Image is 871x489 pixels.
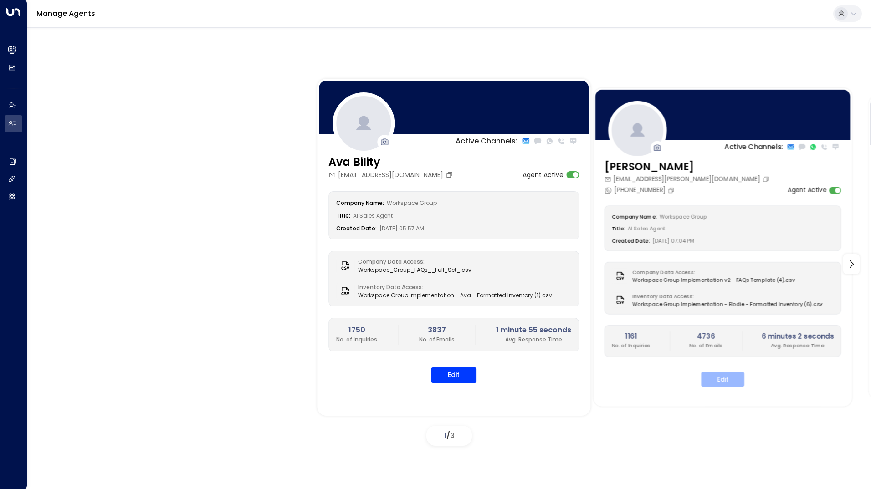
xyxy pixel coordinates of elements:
[336,224,377,232] label: Created Date:
[762,341,834,349] p: Avg. Response Time
[628,224,665,232] span: AI Sales Agent
[336,212,350,219] label: Title:
[328,154,455,170] h3: Ava Bility
[336,325,377,336] h2: 1750
[419,336,455,344] p: No. of Emails
[632,276,795,284] span: Workspace Group Implementation v2 - FAQs Template (4).csv
[456,136,517,147] p: Active Channels:
[523,170,564,180] label: Agent Active
[605,159,772,174] h3: [PERSON_NAME]
[724,142,783,152] p: Active Channels:
[496,336,571,344] p: Avg. Response Time
[379,224,424,232] span: [DATE] 05:57 AM
[336,336,377,344] p: No. of Inquiries
[426,426,472,446] div: /
[689,331,723,342] h2: 4736
[336,199,384,207] label: Company Name:
[660,213,707,220] span: Workspace Group
[444,430,446,441] span: 1
[353,212,393,219] span: AI Sales Agent
[328,170,455,180] div: [EMAIL_ADDRESS][DOMAIN_NAME]
[387,199,437,207] span: Workspace Group
[788,185,826,194] label: Agent Active
[612,341,651,349] p: No. of Inquiries
[701,372,744,387] button: Edit
[668,187,677,194] button: Copy
[762,175,771,182] button: Copy
[632,268,791,276] label: Company Data Access:
[689,341,723,349] p: No. of Emails
[612,237,650,244] label: Created Date:
[632,300,823,308] span: Workspace Group Implementation - Elodie - Formatted Inventory (6).csv
[36,8,95,19] a: Manage Agents
[419,325,455,336] h2: 3837
[358,291,552,300] span: Workspace Group Implementation - Ava - Formatted Inventory (1).csv
[358,258,467,266] label: Company Data Access:
[450,430,455,441] span: 3
[612,224,625,232] label: Title:
[612,213,657,220] label: Company Name:
[358,266,471,274] span: Workspace_Group_FAQs__Full_Set_.csv
[605,174,772,183] div: [EMAIL_ADDRESS][PERSON_NAME][DOMAIN_NAME]
[358,283,548,291] label: Inventory Data Access:
[496,325,571,336] h2: 1 minute 55 seconds
[632,292,818,300] label: Inventory Data Access:
[652,237,694,244] span: [DATE] 07:04 PM
[762,331,834,342] h2: 6 minutes 2 seconds
[431,367,476,383] button: Edit
[446,171,455,178] button: Copy
[612,331,651,342] h2: 1161
[605,185,677,194] div: [PHONE_NUMBER]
